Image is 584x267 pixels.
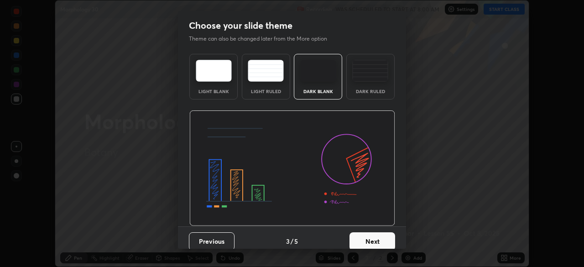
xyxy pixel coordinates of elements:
h4: 5 [294,236,298,246]
img: lightTheme.e5ed3b09.svg [196,60,232,82]
img: darkRuledTheme.de295e13.svg [352,60,388,82]
div: Dark Ruled [352,89,389,94]
img: darkThemeBanner.d06ce4a2.svg [189,110,395,226]
img: darkTheme.f0cc69e5.svg [300,60,336,82]
p: Theme can also be changed later from the More option [189,35,337,43]
div: Light Blank [195,89,232,94]
div: Light Ruled [248,89,284,94]
button: Next [349,232,395,251]
h4: 3 [286,236,290,246]
h2: Choose your slide theme [189,20,292,31]
img: lightRuledTheme.5fabf969.svg [248,60,284,82]
div: Dark Blank [300,89,336,94]
h4: / [291,236,293,246]
button: Previous [189,232,235,251]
